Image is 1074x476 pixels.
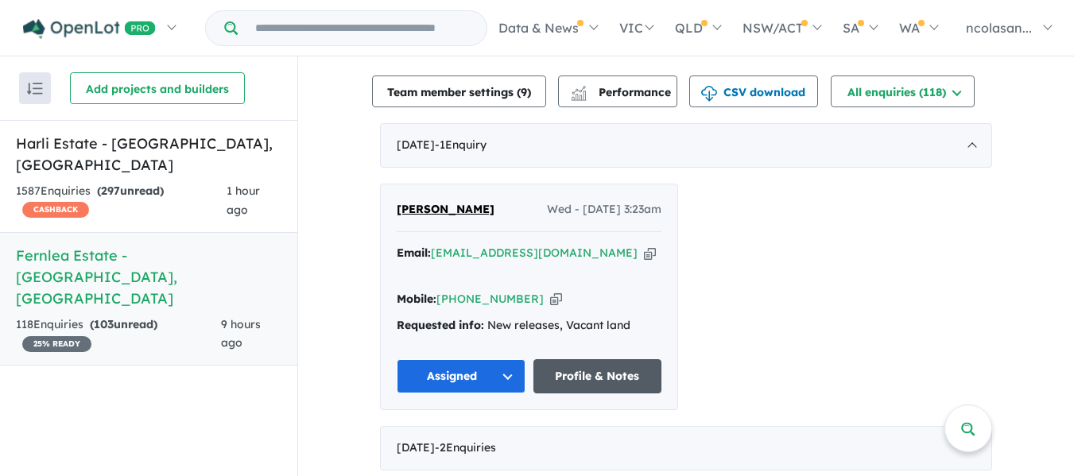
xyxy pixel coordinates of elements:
[397,316,661,335] div: New releases, Vacant land
[27,83,43,95] img: sort.svg
[644,245,656,261] button: Copy
[571,91,587,101] img: bar-chart.svg
[16,315,221,354] div: 118 Enquir ies
[372,75,546,107] button: Team member settings (9)
[90,317,157,331] strong: ( unread)
[23,19,156,39] img: Openlot PRO Logo White
[573,85,671,99] span: Performance
[22,202,89,218] span: CASHBACK
[521,85,527,99] span: 9
[380,123,992,168] div: [DATE]
[431,246,638,260] a: [EMAIL_ADDRESS][DOMAIN_NAME]
[397,200,494,219] a: [PERSON_NAME]
[831,75,975,107] button: All enquiries (118)
[435,440,496,455] span: - 2 Enquir ies
[97,184,164,198] strong: ( unread)
[572,86,586,95] img: line-chart.svg
[397,246,431,260] strong: Email:
[966,20,1032,36] span: ncolasan...
[547,200,661,219] span: Wed - [DATE] 3:23am
[241,11,483,45] input: Try estate name, suburb, builder or developer
[436,292,544,306] a: [PHONE_NUMBER]
[16,245,281,309] h5: Fernlea Estate - [GEOGRAPHIC_DATA] , [GEOGRAPHIC_DATA]
[94,317,114,331] span: 103
[689,75,818,107] button: CSV download
[533,359,662,393] a: Profile & Notes
[397,318,484,332] strong: Requested info:
[701,86,717,102] img: download icon
[16,182,227,220] div: 1587 Enquir ies
[397,359,525,393] button: Assigned
[435,137,487,152] span: - 1 Enquir y
[22,336,91,352] span: 25 % READY
[397,202,494,216] span: [PERSON_NAME]
[380,426,992,470] div: [DATE]
[101,184,120,198] span: 297
[16,133,281,176] h5: Harli Estate - [GEOGRAPHIC_DATA] , [GEOGRAPHIC_DATA]
[227,184,260,217] span: 1 hour ago
[70,72,245,104] button: Add projects and builders
[550,291,562,308] button: Copy
[558,75,677,107] button: Performance
[397,292,436,306] strong: Mobile:
[221,317,261,350] span: 9 hours ago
